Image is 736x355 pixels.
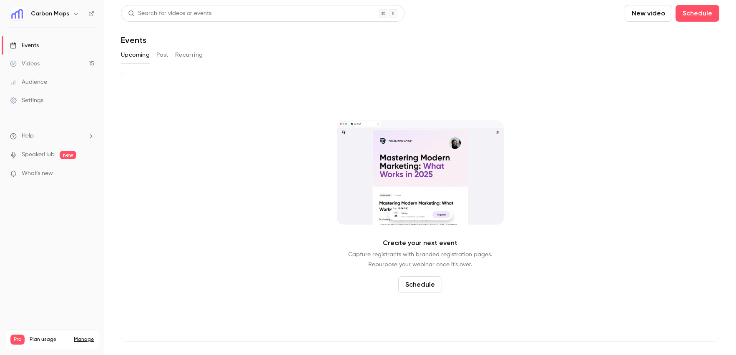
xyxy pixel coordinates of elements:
button: Upcoming [121,48,150,62]
img: Carbon Maps [10,7,24,20]
h1: Events [121,35,146,45]
div: Settings [10,96,43,105]
button: Recurring [175,48,203,62]
h6: Carbon Maps [31,10,69,18]
button: Past [156,48,168,62]
span: Plan usage [30,336,69,343]
button: Schedule [676,5,719,22]
p: Capture registrants with branded registration pages. Repurpose your webinar once it's over. [348,250,492,270]
button: New video [625,5,672,22]
button: Schedule [398,276,442,293]
div: Videos [10,60,40,68]
span: What's new [22,169,53,178]
div: Events [10,41,39,50]
iframe: Noticeable Trigger [84,170,94,177]
li: help-dropdown-opener [10,132,94,140]
a: SpeakerHub [22,150,55,159]
div: Audience [10,78,47,86]
a: Manage [74,336,94,343]
span: Pro [10,335,25,345]
div: Search for videos or events [128,9,211,18]
span: new [60,151,76,159]
span: Help [22,132,34,140]
p: Create your next event [383,238,457,248]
